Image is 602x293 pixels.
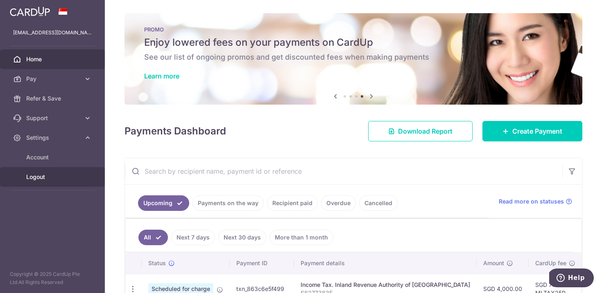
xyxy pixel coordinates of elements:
[26,173,80,181] span: Logout
[138,230,168,245] a: All
[26,55,80,63] span: Home
[144,72,179,80] a: Learn more
[192,195,264,211] a: Payments on the way
[483,259,504,267] span: Amount
[124,124,226,139] h4: Payments Dashboard
[549,268,594,289] iframe: Opens a widget where you can find more information
[144,52,563,62] h6: See our list of ongoing promos and get discounted fees when making payments
[359,195,398,211] a: Cancelled
[10,7,50,16] img: CardUp
[368,121,473,141] a: Download Report
[26,153,80,161] span: Account
[512,126,562,136] span: Create Payment
[148,259,166,267] span: Status
[398,126,453,136] span: Download Report
[124,13,582,105] img: Latest Promos banner
[144,26,563,33] p: PROMO
[301,281,470,289] div: Income Tax. Inland Revenue Authority of [GEOGRAPHIC_DATA]
[269,230,333,245] a: More than 1 month
[26,94,80,103] span: Refer & Save
[482,121,582,141] a: Create Payment
[171,230,215,245] a: Next 7 days
[294,253,477,274] th: Payment details
[144,36,563,49] h5: Enjoy lowered fees on your payments on CardUp
[13,29,92,37] p: [EMAIL_ADDRESS][DOMAIN_NAME]
[230,253,294,274] th: Payment ID
[125,158,562,184] input: Search by recipient name, payment id or reference
[218,230,266,245] a: Next 30 days
[499,197,572,206] a: Read more on statuses
[321,195,356,211] a: Overdue
[26,114,80,122] span: Support
[535,259,566,267] span: CardUp fee
[138,195,189,211] a: Upcoming
[499,197,564,206] span: Read more on statuses
[26,134,80,142] span: Settings
[26,75,80,83] span: Pay
[267,195,318,211] a: Recipient paid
